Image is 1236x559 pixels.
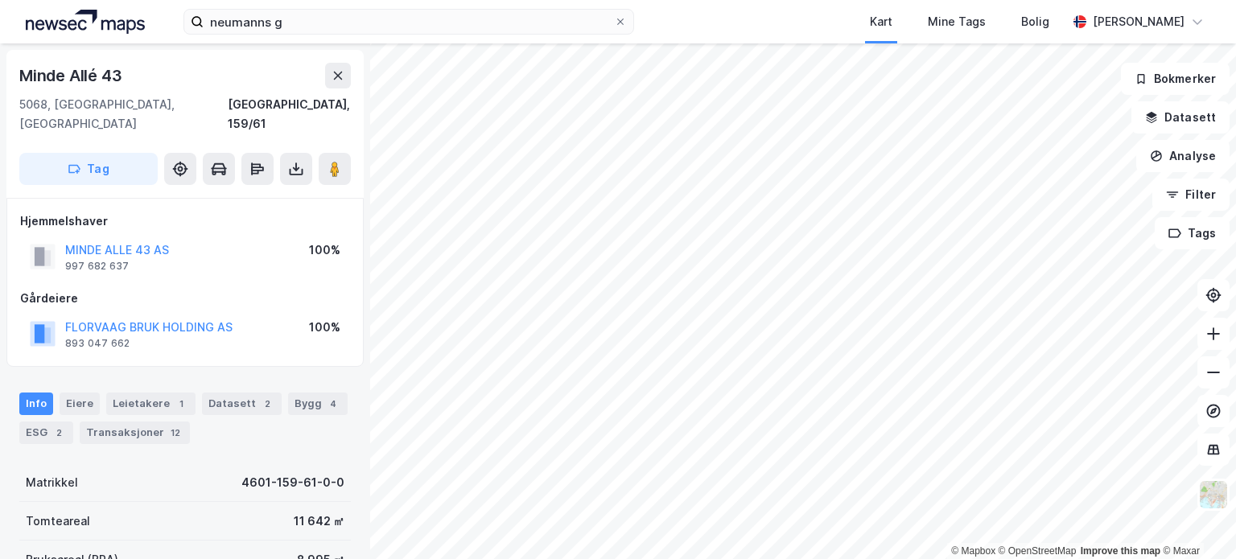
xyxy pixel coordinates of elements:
img: Z [1198,479,1229,510]
div: Matrikkel [26,473,78,492]
div: Eiere [60,393,100,415]
button: Tag [19,153,158,185]
div: Datasett [202,393,282,415]
div: Bolig [1021,12,1049,31]
div: 12 [167,425,183,441]
div: 2 [259,396,275,412]
div: Bygg [288,393,348,415]
iframe: Chat Widget [1156,482,1236,559]
div: 100% [309,318,340,337]
div: 4601-159-61-0-0 [241,473,344,492]
button: Filter [1152,179,1230,211]
button: Tags [1155,217,1230,249]
a: Improve this map [1081,545,1160,557]
div: 893 047 662 [65,337,130,350]
div: Hjemmelshaver [20,212,350,231]
img: logo.a4113a55bc3d86da70a041830d287a7e.svg [26,10,145,34]
div: Kontrollprogram for chat [1156,482,1236,559]
button: Datasett [1131,101,1230,134]
div: 100% [309,240,340,260]
a: OpenStreetMap [999,545,1077,557]
div: 997 682 637 [65,260,129,273]
div: [GEOGRAPHIC_DATA], 159/61 [228,95,351,134]
div: ESG [19,421,73,444]
div: Kart [870,12,892,31]
div: Leietakere [106,393,196,415]
input: Søk på adresse, matrikkel, gårdeiere, leietakere eller personer [204,10,614,34]
button: Analyse [1136,140,1230,172]
div: Transaksjoner [80,421,190,444]
div: Gårdeiere [20,289,350,308]
div: Info [19,393,53,415]
div: Minde Allé 43 [19,63,125,88]
div: Tomteareal [26,512,90,531]
div: 2 [51,425,67,441]
a: Mapbox [951,545,995,557]
div: 5068, [GEOGRAPHIC_DATA], [GEOGRAPHIC_DATA] [19,95,228,134]
button: Bokmerker [1121,63,1230,95]
div: 1 [173,396,189,412]
div: Mine Tags [928,12,986,31]
div: [PERSON_NAME] [1093,12,1184,31]
div: 4 [325,396,341,412]
div: 11 642 ㎡ [294,512,344,531]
